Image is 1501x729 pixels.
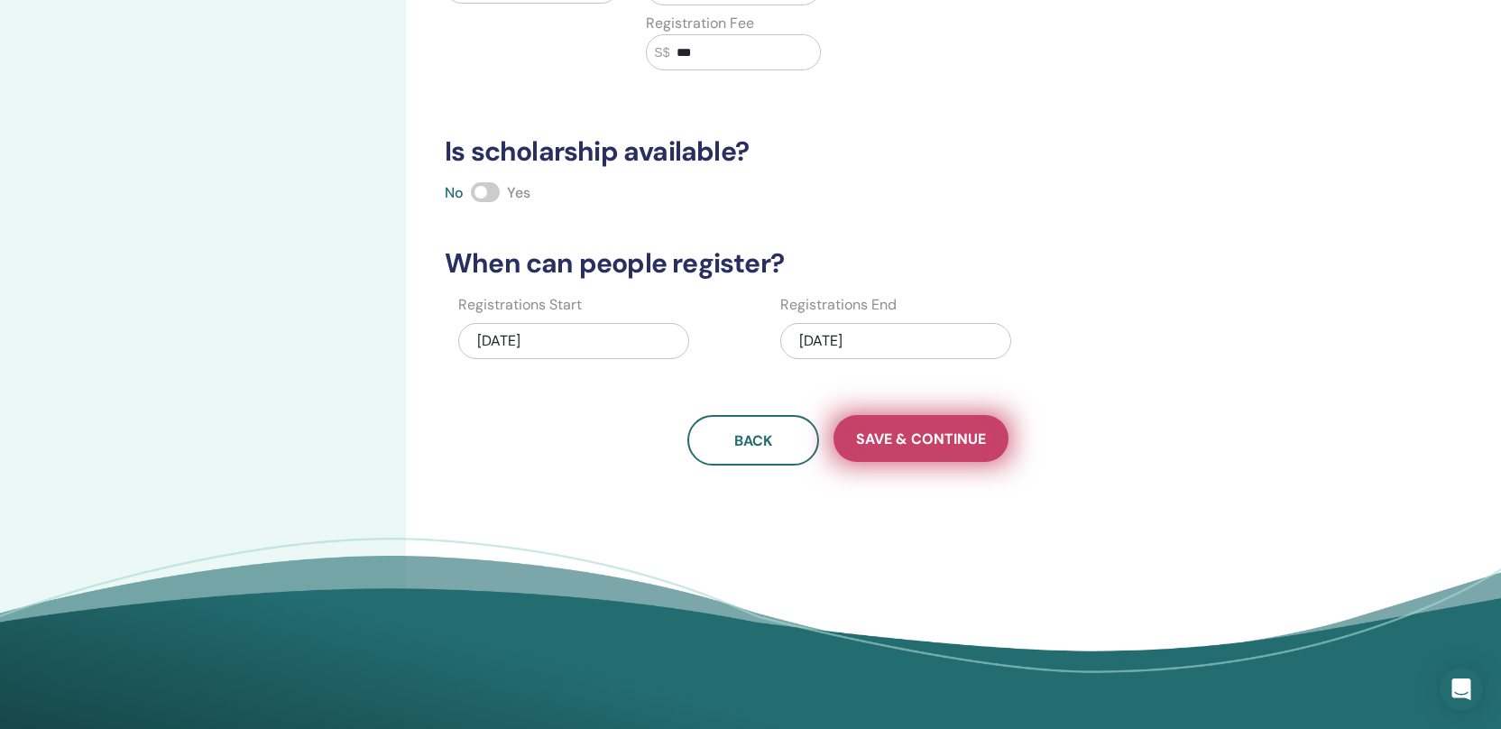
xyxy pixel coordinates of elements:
h3: When can people register? [434,247,1261,280]
button: Save & Continue [833,415,1008,462]
span: Back [734,431,772,450]
span: S$ [654,43,669,62]
span: Save & Continue [856,429,986,448]
button: Back [687,415,819,466]
div: [DATE] [780,323,1011,359]
label: Registrations Start [458,294,582,316]
label: Registration Fee [646,13,754,34]
label: Registrations End [780,294,897,316]
h3: Is scholarship available? [434,135,1261,168]
span: Yes [507,183,530,202]
div: Open Intercom Messenger [1440,668,1483,711]
div: [DATE] [458,323,689,359]
span: No [445,183,464,202]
